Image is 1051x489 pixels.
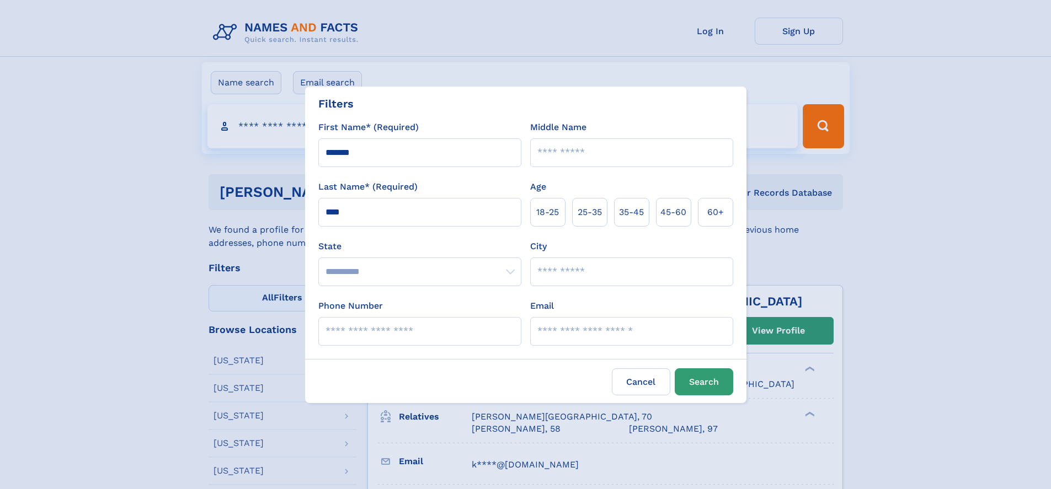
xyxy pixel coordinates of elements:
span: 25‑35 [578,206,602,219]
span: 18‑25 [536,206,559,219]
label: City [530,240,547,253]
label: Phone Number [318,299,383,313]
label: Last Name* (Required) [318,180,418,194]
span: 45‑60 [660,206,686,219]
label: Middle Name [530,121,586,134]
label: Cancel [612,368,670,395]
label: First Name* (Required) [318,121,419,134]
div: Filters [318,95,354,112]
span: 60+ [707,206,724,219]
label: State [318,240,521,253]
button: Search [675,368,733,395]
label: Email [530,299,554,313]
label: Age [530,180,546,194]
span: 35‑45 [619,206,644,219]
